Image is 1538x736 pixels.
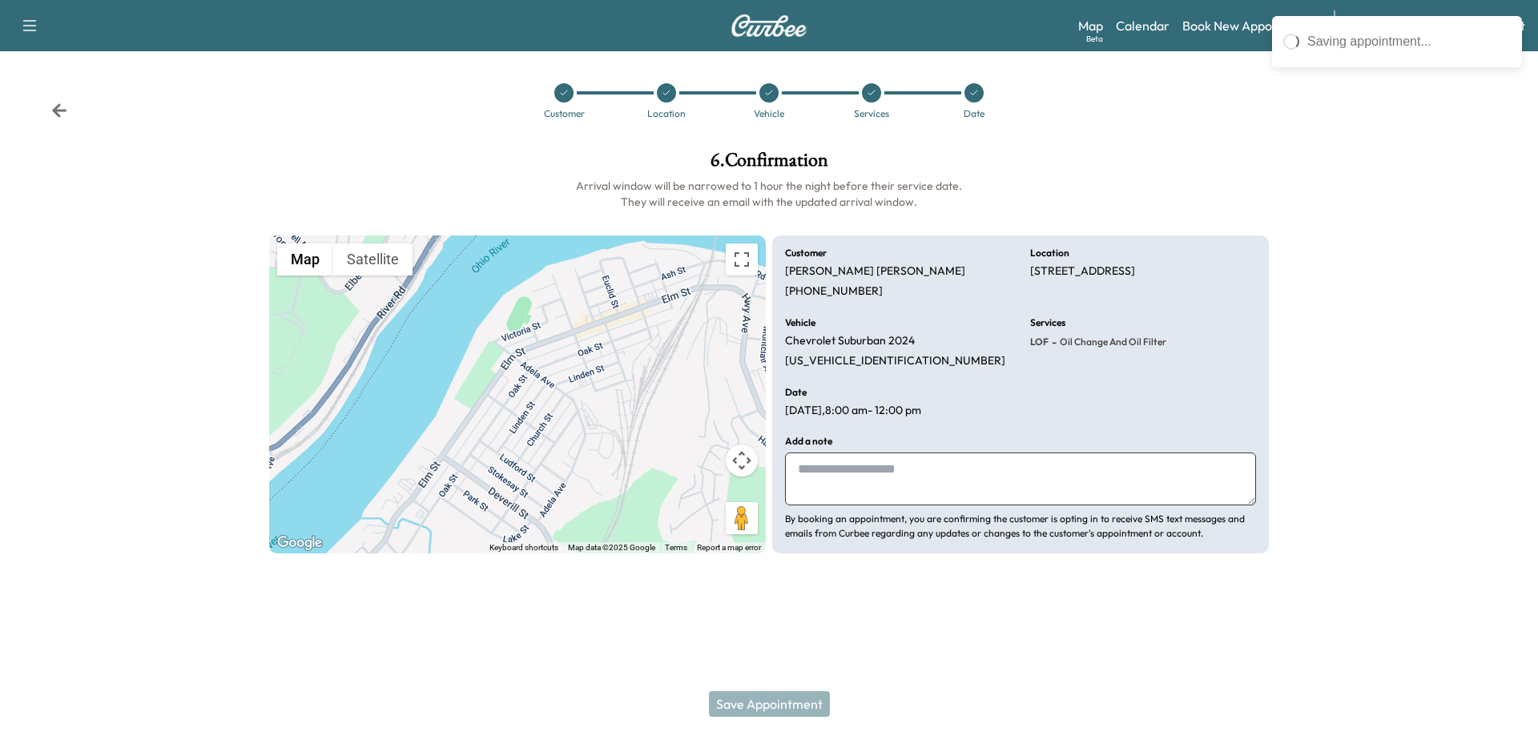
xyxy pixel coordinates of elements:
[647,109,686,119] div: Location
[785,388,807,397] h6: Date
[273,533,326,553] a: Open this area in Google Maps (opens a new window)
[726,243,758,275] button: Toggle fullscreen view
[1030,264,1135,279] p: [STREET_ADDRESS]
[544,109,585,119] div: Customer
[697,543,761,552] a: Report a map error
[1049,334,1057,350] span: -
[568,543,655,552] span: Map data ©2025 Google
[269,151,1269,178] h1: 6 . Confirmation
[1182,16,1318,35] a: Book New Appointment
[785,264,965,279] p: [PERSON_NAME] [PERSON_NAME]
[785,318,815,328] h6: Vehicle
[277,243,333,275] button: Show street map
[1078,16,1103,35] a: MapBeta
[785,284,883,299] p: [PHONE_NUMBER]
[273,533,326,553] img: Google
[726,502,758,534] button: Drag Pegman onto the map to open Street View
[1057,336,1166,348] span: Oil Change and Oil Filter
[1030,318,1065,328] h6: Services
[1086,33,1103,45] div: Beta
[964,109,984,119] div: Date
[754,109,784,119] div: Vehicle
[785,404,921,418] p: [DATE] , 8:00 am - 12:00 pm
[726,444,758,477] button: Map camera controls
[1116,16,1170,35] a: Calendar
[785,334,915,348] p: Chevrolet Suburban 2024
[785,354,1005,368] p: [US_VEHICLE_IDENTIFICATION_NUMBER]
[1030,248,1069,258] h6: Location
[785,248,827,258] h6: Customer
[333,243,413,275] button: Show satellite imagery
[1307,32,1511,51] div: Saving appointment...
[1030,336,1049,348] span: LOF
[785,436,832,446] h6: Add a note
[854,109,889,119] div: Services
[665,543,687,552] a: Terms (opens in new tab)
[489,542,558,553] button: Keyboard shortcuts
[731,14,807,37] img: Curbee Logo
[269,178,1269,210] h6: Arrival window will be narrowed to 1 hour the night before their service date. They will receive ...
[785,512,1256,541] p: By booking an appointment, you are confirming the customer is opting in to receive SMS text messa...
[51,103,67,119] div: Back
